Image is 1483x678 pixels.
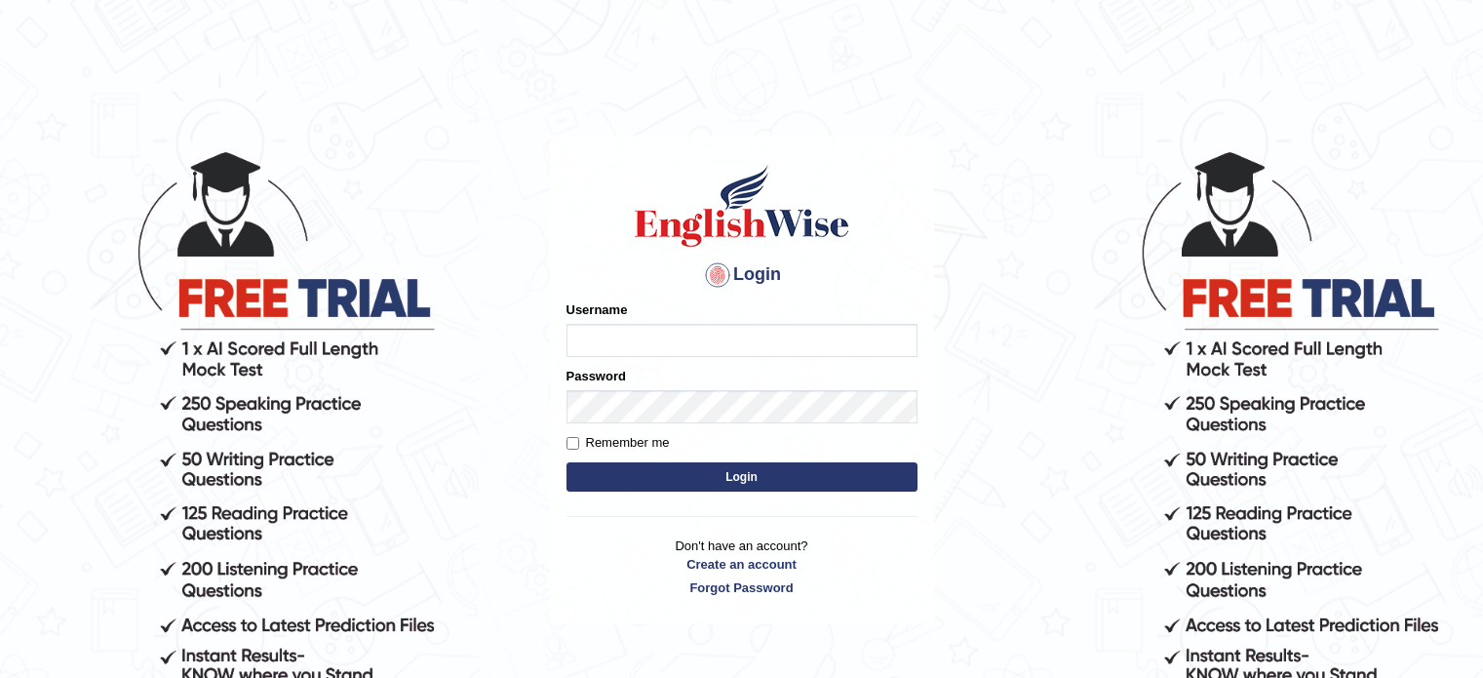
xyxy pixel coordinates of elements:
img: Logo of English Wise sign in for intelligent practice with AI [631,162,853,250]
a: Create an account [566,555,917,574]
label: Username [566,300,628,319]
p: Don't have an account? [566,537,917,597]
input: Remember me [566,437,579,450]
h4: Login [566,259,917,291]
button: Login [566,462,917,492]
label: Remember me [566,433,670,453]
label: Password [566,367,626,385]
a: Forgot Password [566,578,917,597]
